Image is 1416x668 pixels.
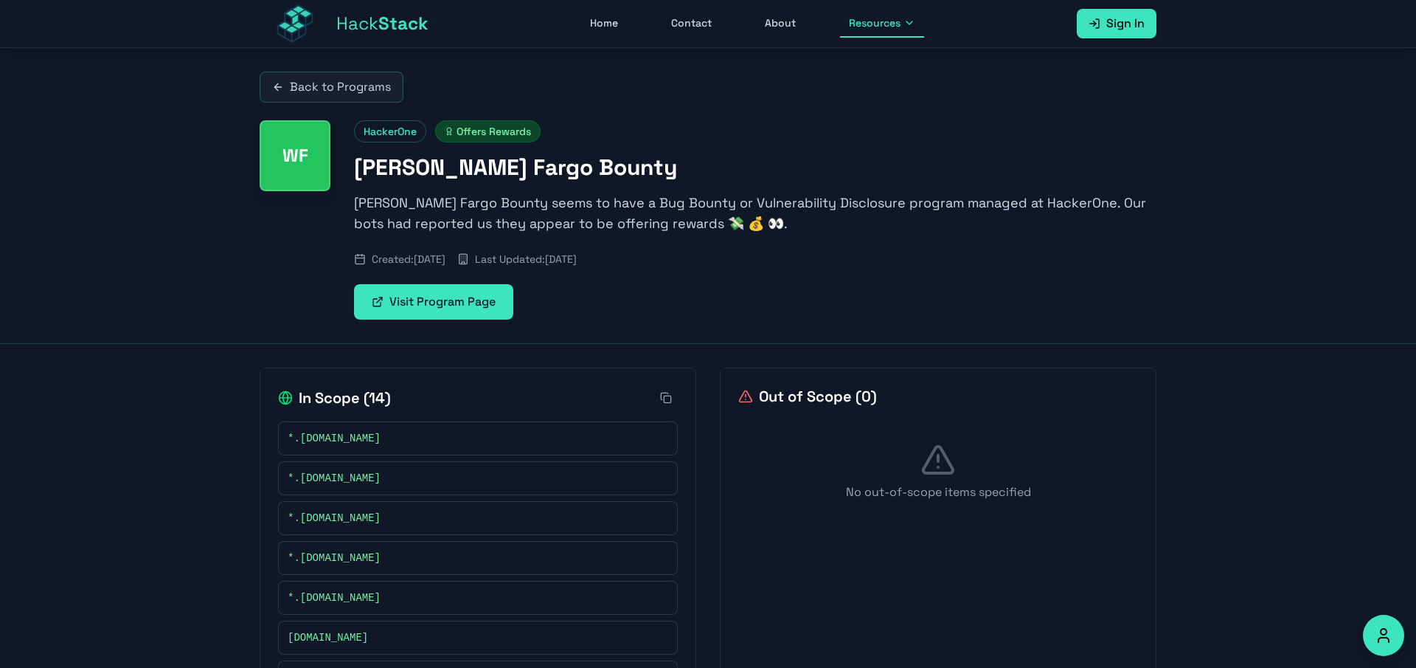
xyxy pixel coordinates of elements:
span: *.[DOMAIN_NAME] [288,590,381,605]
a: About [756,10,805,38]
span: Stack [378,12,428,35]
span: Offers Rewards [435,120,541,142]
span: Last Updated: [DATE] [475,252,577,266]
span: HackerOne [354,120,426,142]
span: *.[DOMAIN_NAME] [288,551,381,565]
h2: In Scope ( 14 ) [278,388,391,408]
button: Copy all in-scope items [654,386,678,410]
button: Accessibility Options [1363,615,1404,656]
span: Created: [DATE] [372,252,445,266]
a: Contact [662,10,721,38]
span: Hack [336,12,428,35]
span: *.[DOMAIN_NAME] [288,471,381,486]
button: Resources [840,10,924,38]
span: *.[DOMAIN_NAME] [288,511,381,526]
p: No out-of-scope items specified [738,483,1138,501]
p: [PERSON_NAME] Fargo Bounty seems to have a Bug Bounty or Vulnerability Disclosure program managed... [354,193,1156,234]
a: Visit Program Page [354,284,513,320]
a: Sign In [1077,9,1156,38]
div: Wells Fargo Bounty [260,120,330,191]
span: *.[DOMAIN_NAME] [288,431,381,446]
span: Sign In [1106,15,1145,32]
h2: Out of Scope ( 0 ) [738,386,877,407]
span: Resources [849,16,900,30]
a: Home [581,10,627,38]
a: Back to Programs [260,72,403,103]
span: [DOMAIN_NAME] [288,630,368,645]
h1: [PERSON_NAME] Fargo Bounty [354,154,1156,181]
